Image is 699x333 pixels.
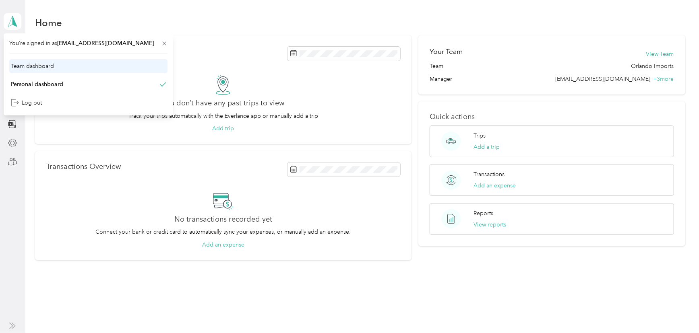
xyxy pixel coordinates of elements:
h2: Your Team [430,47,463,57]
div: Team dashboard [11,62,54,70]
button: Add an expense [202,240,244,249]
span: Manager [430,75,452,83]
p: Transactions [474,170,505,179]
button: Add an expense [474,181,516,190]
span: You’re signed in as [9,39,168,47]
div: Personal dashboard [11,80,63,88]
p: Trips [474,132,486,140]
span: Team [430,62,443,70]
p: Transactions Overview [46,162,121,171]
button: Add trip [212,124,234,133]
button: Add a trip [474,143,500,151]
span: Orlando Imports [631,62,674,70]
button: View reports [474,220,507,229]
span: + 3 more [654,76,674,82]
span: [EMAIL_ADDRESS][DOMAIN_NAME] [57,40,154,47]
p: Track your trips automatically with the Everlance app or manually add a trip [128,112,318,120]
iframe: Everlance-gr Chat Button Frame [654,288,699,333]
p: Connect your bank or credit card to automatically sync your expenses, or manually add an expense. [95,228,351,236]
h2: No transactions recorded yet [174,215,272,224]
p: Quick actions [430,113,674,121]
span: [EMAIL_ADDRESS][DOMAIN_NAME] [556,76,651,82]
h1: Home [35,18,62,27]
div: Log out [11,99,42,107]
p: Reports [474,209,494,218]
h2: You don’t have any past trips to view [162,99,284,107]
button: View Team [646,50,674,58]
